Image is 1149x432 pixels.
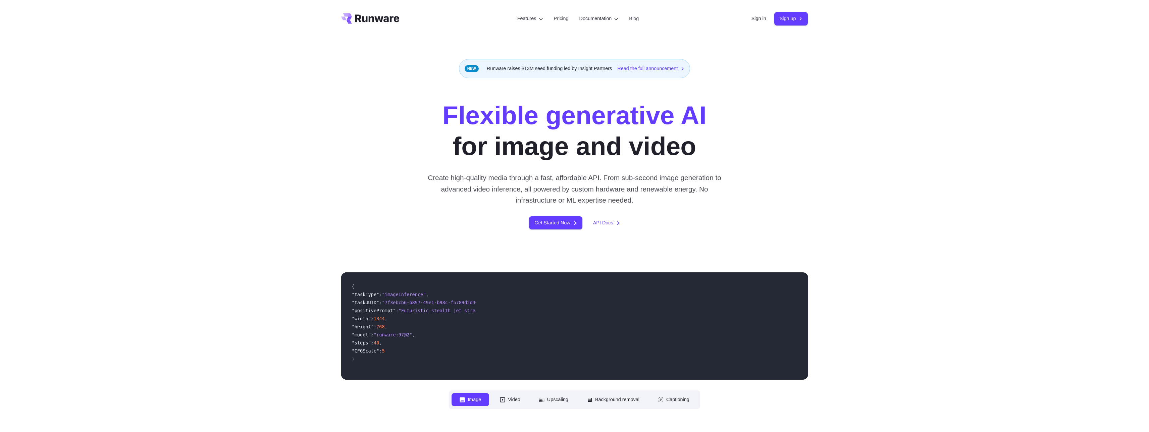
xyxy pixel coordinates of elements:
span: "height" [352,324,374,329]
span: , [379,340,382,345]
span: "taskUUID" [352,300,379,305]
button: Image [452,393,489,406]
span: 5 [382,348,385,354]
span: : [379,348,382,354]
span: "steps" [352,340,371,345]
span: "model" [352,332,371,337]
span: "7f3ebcb6-b897-49e1-b98c-f5789d2d40d7" [382,300,486,305]
span: , [385,324,387,329]
button: Video [492,393,528,406]
span: : [371,316,374,321]
strong: Flexible generative AI [442,101,707,129]
h1: for image and video [442,100,707,161]
a: Pricing [554,15,569,22]
span: : [379,292,382,297]
span: : [371,332,374,337]
span: { [352,284,355,289]
label: Documentation [579,15,619,22]
button: Upscaling [531,393,576,406]
a: Read the full announcement [617,65,684,72]
a: API Docs [593,219,620,227]
span: : [379,300,382,305]
span: 1344 [374,316,385,321]
a: Blog [629,15,639,22]
span: 768 [376,324,385,329]
label: Features [517,15,543,22]
div: Runware raises $13M seed funding led by Insight Partners [459,59,690,78]
a: Sign up [774,12,808,25]
a: Go to / [341,13,400,24]
span: "Futuristic stealth jet streaking through a neon-lit cityscape with glowing purple exhaust" [399,308,648,313]
span: "runware:97@2" [374,332,412,337]
span: : [371,340,374,345]
span: 40 [374,340,379,345]
a: Get Started Now [529,216,582,229]
span: "positivePrompt" [352,308,396,313]
a: Sign in [751,15,766,22]
span: , [412,332,415,337]
span: : [374,324,376,329]
p: Create high-quality media through a fast, affordable API. From sub-second image generation to adv... [425,172,724,206]
button: Captioning [650,393,697,406]
span: "taskType" [352,292,379,297]
span: , [385,316,387,321]
button: Background removal [579,393,647,406]
span: : [396,308,398,313]
span: "CFGScale" [352,348,379,354]
span: "imageInference" [382,292,426,297]
span: , [426,292,428,297]
span: } [352,356,355,362]
span: "width" [352,316,371,321]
